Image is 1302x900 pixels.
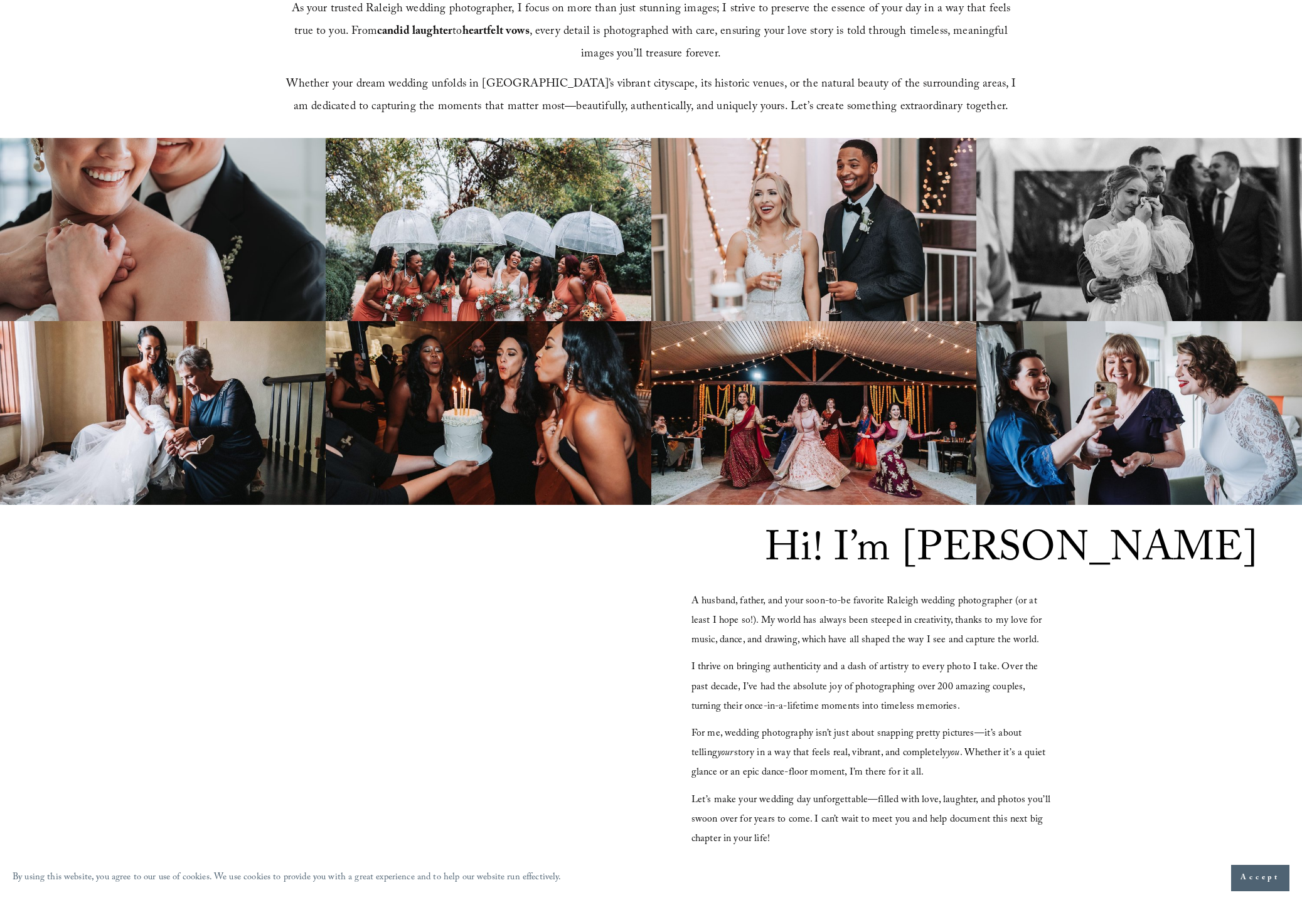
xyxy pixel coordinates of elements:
[691,726,1048,781] span: For me, wedding photography isn’t just about snapping pretty pictures—it’s about telling story in...
[13,869,562,887] p: By using this website, you agree to our use of cookies. We use cookies to provide you with a grea...
[326,138,651,322] img: Bride and bridesmaids holding clear umbrellas and bouquets, wearing peach dresses, laughing toget...
[717,745,734,762] em: your
[691,792,1054,848] span: Let’s make your wedding day unforgettable—filled with love, laughter, and photos you’ll swoon ove...
[377,23,452,42] strong: candid laughter
[326,321,651,505] img: Three women in black dresses blowing out candles on a cake at a party.
[976,321,1302,505] img: Three women in a room smiling and looking at a smartphone. One woman is wearing a white lace dress.
[976,138,1302,322] img: Bride in wedding dress wiping tears, embraced by groom, with guests in background during a weddin...
[691,659,1041,715] span: I thrive on bringing authenticity and a dash of artistry to every photo I take. Over the past dec...
[286,75,1020,117] span: Whether your dream wedding unfolds in [GEOGRAPHIC_DATA]’s vibrant cityscape, its historic venues,...
[947,745,959,762] em: you
[1241,872,1280,884] span: Accept
[765,517,1258,588] span: Hi! I’m [PERSON_NAME]
[651,138,977,322] img: Bride and groom smiling and holding champagne glasses at a wedding reception, with decorative lig...
[462,23,530,42] strong: heartfelt vows
[1231,865,1289,891] button: Accept
[651,321,977,505] img: A group of women in colorful traditional Indian attire dancing under a decorated canopy with stri...
[691,593,1045,649] span: A husband, father, and your soon-to-be favorite Raleigh wedding photographer (or at least I hope ...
